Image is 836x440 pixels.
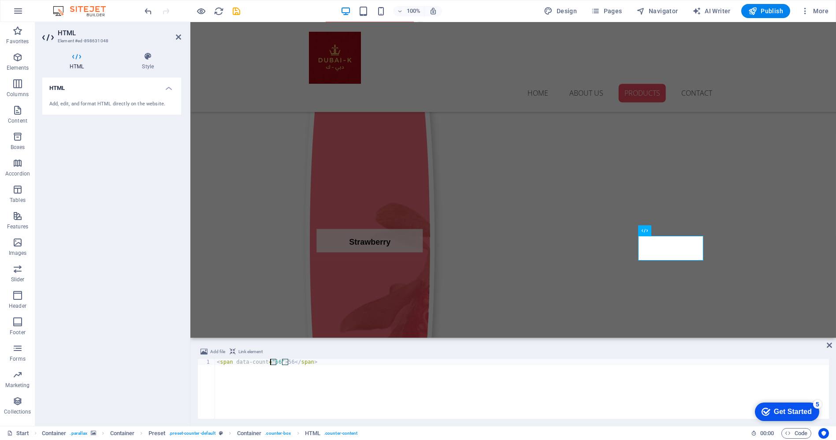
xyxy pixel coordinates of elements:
a: Click to cancel selection. Double-click to open Pages [7,428,29,439]
nav: breadcrumb [42,428,358,439]
button: Design [541,4,581,18]
p: Images [9,250,27,257]
p: Footer [10,329,26,336]
i: On resize automatically adjust zoom level to fit chosen device. [429,7,437,15]
button: Link element [228,347,264,357]
span: Click to select. Double-click to edit [42,428,67,439]
i: Undo: Change HTML (Ctrl+Z) [144,6,154,16]
span: Publish [748,7,783,15]
p: Collections [4,408,31,415]
div: Get Started 5 items remaining, 0% complete [7,4,71,23]
button: Click here to leave preview mode and continue editing [196,6,207,16]
h4: HTML [42,78,181,93]
button: 100% [393,6,424,16]
p: Header [9,302,26,309]
p: Favorites [6,38,29,45]
h2: HTML [58,29,181,37]
button: Pages [587,4,625,18]
button: AI Writer [689,4,734,18]
span: Click to select. Double-click to edit [305,428,320,439]
span: . preset-counter-default [169,428,216,439]
span: 00 00 [760,428,774,439]
span: Click to select. Double-click to edit [149,428,166,439]
span: Add file [210,347,225,357]
button: reload [214,6,224,16]
h6: Session time [751,428,774,439]
p: Features [7,223,28,230]
span: . counter-content [324,428,358,439]
h4: HTML [42,52,115,71]
p: Tables [10,197,26,204]
button: Code [781,428,811,439]
span: . counter-box [265,428,291,439]
span: Click to select. Double-click to edit [237,428,262,439]
p: Content [8,117,27,124]
div: 1 [198,359,216,365]
span: Click to select. Double-click to edit [110,428,135,439]
button: Navigator [633,4,682,18]
i: This element is a customizable preset [219,431,223,436]
div: Get Started [26,10,64,18]
span: Design [544,7,577,15]
h6: 100% [406,6,420,16]
p: Marketing [5,382,30,389]
span: Code [785,428,807,439]
p: Columns [7,91,29,98]
button: undo [143,6,154,16]
p: Slider [11,276,25,283]
i: This element contains a background [91,431,96,436]
p: Boxes [11,144,25,151]
button: Usercentrics [818,428,829,439]
span: Pages [591,7,622,15]
span: Navigator [636,7,678,15]
div: Design (Ctrl+Alt+Y) [541,4,581,18]
button: Publish [741,4,790,18]
button: Add file [199,347,227,357]
span: AI Writer [692,7,731,15]
h3: Element #ed-898631048 [58,37,163,45]
h4: Style [115,52,181,71]
span: More [801,7,829,15]
div: Add, edit, and format HTML directly on the website. [49,101,174,108]
p: Elements [7,64,29,71]
p: Accordion [5,170,30,177]
button: More [797,4,832,18]
span: . parallax [70,428,88,439]
i: Save (Ctrl+S) [232,6,242,16]
div: 5 [65,2,74,11]
button: save [231,6,242,16]
i: Reload page [214,6,224,16]
span: Link element [238,347,263,357]
img: Editor Logo [51,6,117,16]
span: : [766,430,768,436]
p: Forms [10,355,26,362]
